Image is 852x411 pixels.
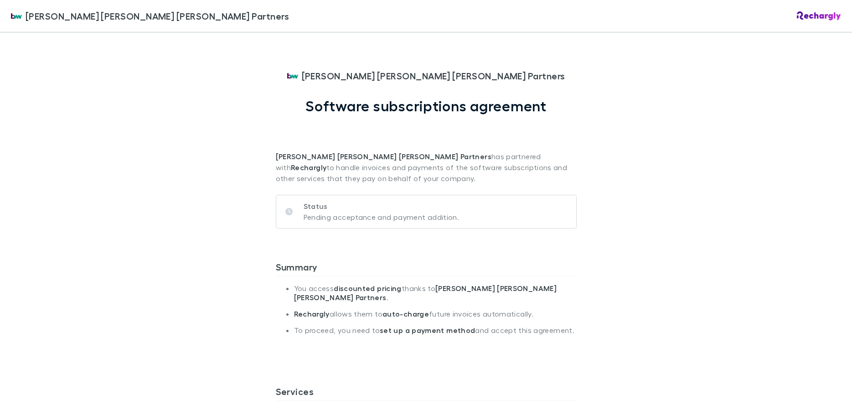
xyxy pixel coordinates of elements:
li: You access thanks to . [294,284,577,309]
span: [PERSON_NAME] [PERSON_NAME] [PERSON_NAME] Partners [302,69,565,83]
strong: Rechargly [294,309,330,318]
p: Status [304,201,460,212]
span: [PERSON_NAME] [PERSON_NAME] [PERSON_NAME] Partners [26,9,289,23]
strong: [PERSON_NAME] [PERSON_NAME] [PERSON_NAME] Partners [294,284,557,302]
li: To proceed, you need to and accept this agreement. [294,326,577,342]
strong: set up a payment method [380,326,475,335]
strong: Rechargly [291,163,326,172]
strong: discounted pricing [334,284,402,293]
img: Brewster Walsh Waters Partners's Logo [11,10,22,21]
p: Pending acceptance and payment addition. [304,212,460,223]
h3: Services [276,386,577,401]
img: Brewster Walsh Waters Partners's Logo [287,70,298,81]
h3: Summary [276,261,577,276]
h1: Software subscriptions agreement [305,97,547,114]
p: has partnered with to handle invoices and payments of the software subscriptions and other servic... [276,114,577,184]
strong: auto-charge [382,309,429,318]
strong: [PERSON_NAME] [PERSON_NAME] [PERSON_NAME] Partners [276,152,491,161]
li: allows them to future invoices automatically. [294,309,577,326]
img: Rechargly Logo [797,11,841,21]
